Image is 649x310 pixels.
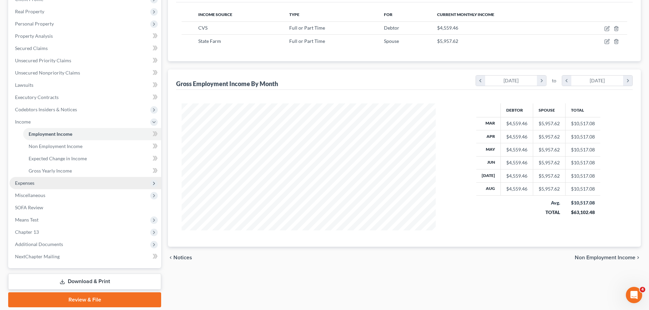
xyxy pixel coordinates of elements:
[476,143,501,156] th: May
[384,12,392,17] span: For
[626,287,642,303] iframe: Intercom live chat
[10,67,161,79] a: Unsecured Nonpriority Claims
[168,255,192,260] button: chevron_left Notices
[289,12,299,17] span: Type
[501,103,533,117] th: Debtor
[10,79,161,91] a: Lawsuits
[10,54,161,67] a: Unsecured Priority Claims
[384,25,399,31] span: Debtor
[571,209,595,216] div: $63,102.48
[566,103,601,117] th: Total
[506,146,527,153] div: $4,559.46
[29,131,72,137] span: Employment Income
[15,9,44,14] span: Real Property
[485,76,537,86] div: [DATE]
[533,103,566,117] th: Spouse
[539,133,560,140] div: $5,957.62
[198,12,232,17] span: Income Source
[476,156,501,169] th: Jun
[15,94,59,100] span: Executory Contracts
[539,185,560,192] div: $5,957.62
[635,255,641,260] i: chevron_right
[15,180,34,186] span: Expenses
[289,38,325,44] span: Full or Part Time
[15,217,38,223] span: Means Test
[566,117,601,130] td: $10,517.08
[15,107,77,112] span: Codebtors Insiders & Notices
[23,128,161,140] a: Employment Income
[437,38,458,44] span: $5,957.62
[437,12,494,17] span: Current Monthly Income
[566,130,601,143] td: $10,517.08
[173,255,192,260] span: Notices
[566,182,601,195] td: $10,517.08
[15,241,63,247] span: Additional Documents
[506,133,527,140] div: $4,559.46
[566,169,601,182] td: $10,517.08
[10,42,161,54] a: Secured Claims
[506,185,527,192] div: $4,559.46
[384,38,399,44] span: Spouse
[539,146,560,153] div: $5,957.62
[15,119,31,125] span: Income
[15,45,48,51] span: Secured Claims
[575,255,641,260] button: Non Employment Income chevron_right
[29,168,72,174] span: Gross Yearly Income
[15,70,80,76] span: Unsecured Nonpriority Claims
[476,130,501,143] th: Apr
[476,182,501,195] th: Aug
[539,209,560,216] div: TOTAL
[8,274,161,290] a: Download & Print
[15,254,60,259] span: NextChapter Mailing
[476,169,501,182] th: [DATE]
[168,255,173,260] i: chevron_left
[537,76,546,86] i: chevron_right
[539,120,560,127] div: $5,957.62
[562,76,571,86] i: chevron_left
[571,199,595,206] div: $10,517.08
[289,25,325,31] span: Full or Part Time
[476,117,501,130] th: Mar
[506,173,527,179] div: $4,559.46
[539,159,560,166] div: $5,957.62
[539,173,560,179] div: $5,957.62
[437,25,458,31] span: $4,559.46
[566,156,601,169] td: $10,517.08
[29,143,82,149] span: Non Employment Income
[539,199,560,206] div: Avg.
[566,143,601,156] td: $10,517.08
[15,205,43,210] span: SOFA Review
[506,120,527,127] div: $4,559.46
[198,38,221,44] span: State Farm
[23,165,161,177] a: Gross Yearly Income
[10,91,161,103] a: Executory Contracts
[15,82,33,88] span: Lawsuits
[29,156,87,161] span: Expected Change in Income
[198,25,207,31] span: CVS
[23,152,161,165] a: Expected Change in Income
[623,76,632,86] i: chevron_right
[8,292,161,307] a: Review & File
[15,58,71,63] span: Unsecured Priority Claims
[10,250,161,263] a: NextChapter Mailing
[552,77,556,84] span: to
[10,201,161,214] a: SOFA Review
[506,159,527,166] div: $4,559.46
[640,287,645,292] span: 4
[10,30,161,42] a: Property Analysis
[176,80,278,88] div: Gross Employment Income By Month
[571,76,623,86] div: [DATE]
[476,76,485,86] i: chevron_left
[575,255,635,260] span: Non Employment Income
[23,140,161,152] a: Non Employment Income
[15,229,39,235] span: Chapter 13
[15,33,53,39] span: Property Analysis
[15,21,54,27] span: Personal Property
[15,192,45,198] span: Miscellaneous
